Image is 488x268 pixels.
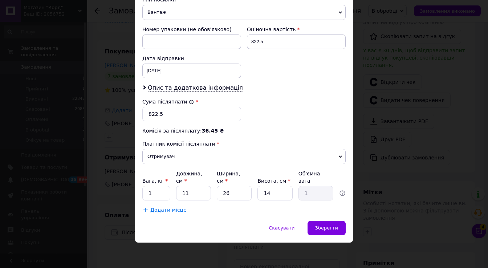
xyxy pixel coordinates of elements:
[298,170,333,184] div: Об'ємна вага
[142,26,241,33] div: Номер упаковки (не обов'язково)
[142,99,194,105] label: Сума післяплати
[269,225,294,231] span: Скасувати
[247,26,346,33] div: Оціночна вартість
[176,171,202,184] label: Довжина, см
[142,149,346,164] span: Отримувач
[142,55,241,62] div: Дата відправки
[202,128,224,134] span: 36.45 ₴
[217,171,240,184] label: Ширина, см
[148,84,243,92] span: Опис та додаткова інформація
[315,225,338,231] span: Зберегти
[142,127,346,134] div: Комісія за післяплату:
[150,207,187,213] span: Додати місце
[142,178,168,184] label: Вага, кг
[142,141,215,147] span: Платник комісії післяплати
[142,5,346,20] span: Вантаж
[257,178,290,184] label: Висота, см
